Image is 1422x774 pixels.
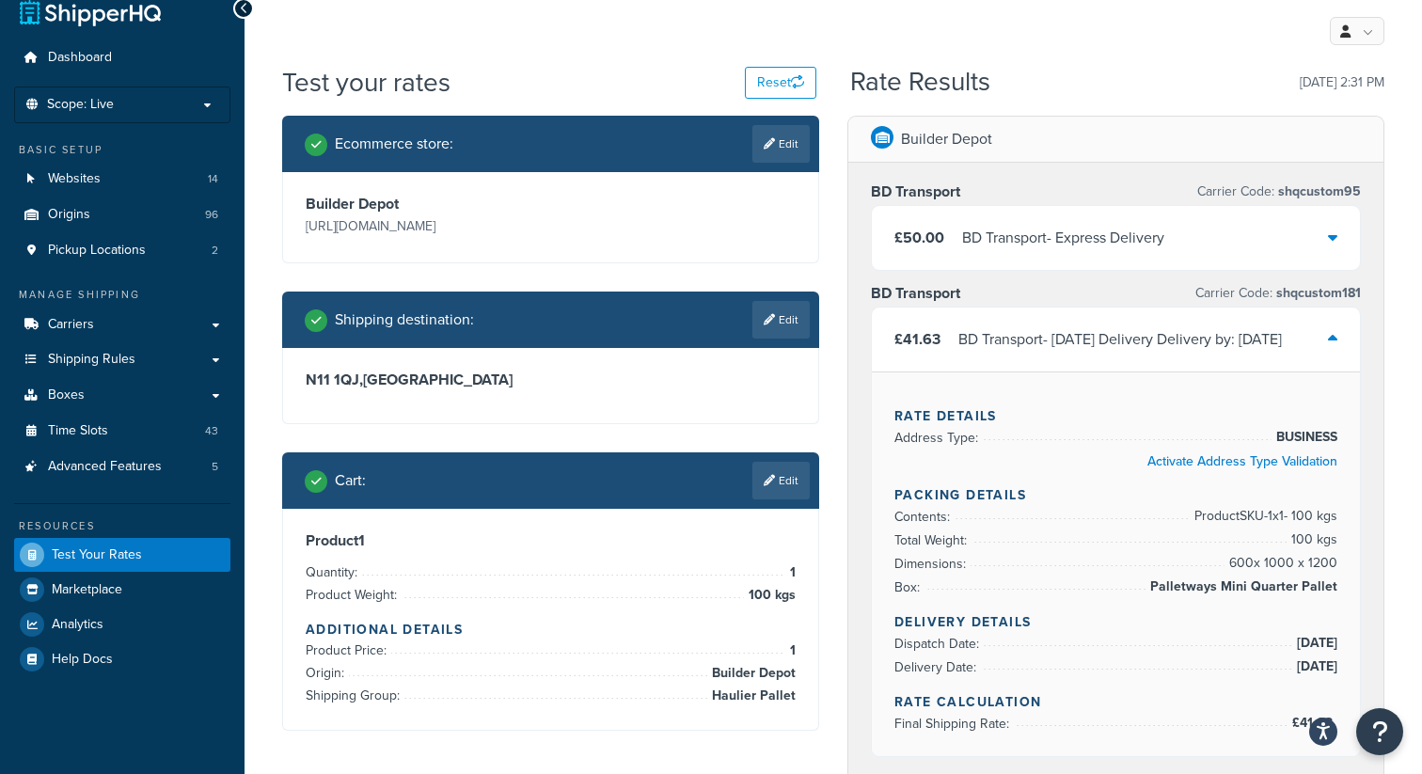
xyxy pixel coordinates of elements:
[52,547,142,563] span: Test Your Rates
[901,126,992,152] p: Builder Depot
[1145,576,1337,598] span: Palletways Mini Quarter Pallet
[894,554,971,574] span: Dimensions:
[1287,529,1337,551] span: 100 kgs
[48,459,162,475] span: Advanced Features
[14,233,230,268] a: Pickup Locations2
[205,423,218,439] span: 43
[212,243,218,259] span: 2
[14,538,230,572] a: Test Your Rates
[745,67,816,99] button: Reset
[14,342,230,377] a: Shipping Rules
[894,692,1337,712] h4: Rate Calculation
[306,531,796,550] h3: Product 1
[1300,70,1384,96] p: [DATE] 2:31 PM
[1356,708,1403,755] button: Open Resource Center
[894,634,984,654] span: Dispatch Date:
[306,195,546,213] h3: Builder Depot
[1292,656,1337,678] span: [DATE]
[14,162,230,197] li: Websites
[14,378,230,413] a: Boxes
[752,125,810,163] a: Edit
[894,406,1337,426] h4: Rate Details
[14,642,230,676] a: Help Docs
[785,561,796,584] span: 1
[14,414,230,449] li: Time Slots
[752,462,810,499] a: Edit
[14,414,230,449] a: Time Slots43
[212,459,218,475] span: 5
[894,227,944,248] span: £50.00
[1274,182,1361,201] span: shqcustom95
[14,233,230,268] li: Pickup Locations
[894,507,955,527] span: Contents:
[1197,179,1361,205] p: Carrier Code:
[14,40,230,75] li: Dashboard
[1272,426,1337,449] span: BUSINESS
[14,450,230,484] a: Advanced Features5
[14,142,230,158] div: Basic Setup
[894,612,1337,632] h4: Delivery Details
[14,197,230,232] li: Origins
[14,162,230,197] a: Websites14
[1190,505,1337,528] span: Product SKU-1 x 1 - 100 kgs
[52,652,113,668] span: Help Docs
[871,182,960,201] h3: BD Transport
[48,423,108,439] span: Time Slots
[1292,713,1337,733] span: £41.63
[850,68,990,97] h2: Rate Results
[208,171,218,187] span: 14
[707,662,796,685] span: Builder Depot
[785,640,796,662] span: 1
[306,371,796,389] h3: N11 1QJ , [GEOGRAPHIC_DATA]
[306,620,796,640] h4: Additional Details
[744,584,796,607] span: 100 kgs
[14,573,230,607] a: Marketplace
[1224,552,1337,575] span: 600 x 1000 x 1200
[14,518,230,534] div: Resources
[14,287,230,303] div: Manage Shipping
[306,640,391,660] span: Product Price:
[48,317,94,333] span: Carriers
[306,585,402,605] span: Product Weight:
[894,577,924,597] span: Box:
[871,284,960,303] h3: BD Transport
[14,308,230,342] li: Carriers
[894,657,981,677] span: Delivery Date:
[52,617,103,633] span: Analytics
[48,243,146,259] span: Pickup Locations
[1195,280,1361,307] p: Carrier Code:
[958,326,1282,353] div: BD Transport - [DATE] Delivery Delivery by: [DATE]
[1147,451,1337,471] a: Activate Address Type Validation
[894,428,983,448] span: Address Type:
[306,686,404,705] span: Shipping Group:
[47,97,114,113] span: Scope: Live
[894,530,972,550] span: Total Weight:
[894,328,940,350] span: £41.63
[282,64,450,101] h1: Test your rates
[48,352,135,368] span: Shipping Rules
[48,207,90,223] span: Origins
[14,197,230,232] a: Origins96
[707,685,796,707] span: Haulier Pallet
[752,301,810,339] a: Edit
[14,450,230,484] li: Advanced Features
[894,714,1014,734] span: Final Shipping Rate:
[48,171,101,187] span: Websites
[335,135,453,152] h2: Ecommerce store :
[894,485,1337,505] h4: Packing Details
[1292,632,1337,655] span: [DATE]
[14,608,230,641] a: Analytics
[306,663,349,683] span: Origin:
[306,562,362,582] span: Quantity:
[335,311,474,328] h2: Shipping destination :
[1272,283,1361,303] span: shqcustom181
[48,387,85,403] span: Boxes
[306,213,546,240] p: [URL][DOMAIN_NAME]
[335,472,366,489] h2: Cart :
